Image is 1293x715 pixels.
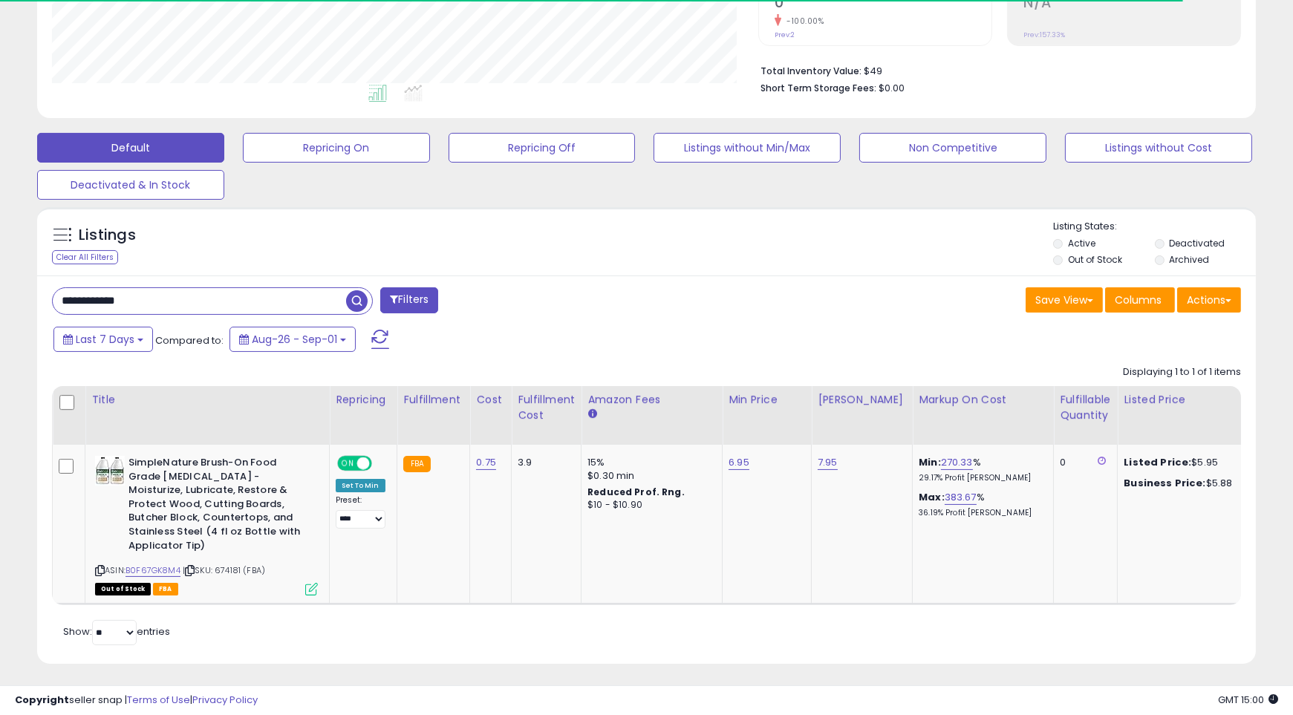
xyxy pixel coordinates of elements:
label: Deactivated [1170,237,1225,249]
b: Business Price: [1124,476,1205,490]
button: Default [37,133,224,163]
div: Markup on Cost [919,392,1047,408]
div: 3.9 [518,456,570,469]
div: Clear All Filters [52,250,118,264]
span: Compared to: [155,333,224,347]
a: Privacy Policy [192,693,258,707]
div: Fulfillment Cost [518,392,575,423]
small: Prev: 2 [775,30,795,39]
small: FBA [403,456,431,472]
div: Min Price [729,392,805,408]
b: Min: [919,455,941,469]
p: 29.17% Profit [PERSON_NAME] [919,473,1042,483]
button: Listings without Min/Max [654,133,841,163]
button: Listings without Cost [1065,133,1252,163]
button: Aug-26 - Sep-01 [229,327,356,352]
button: Actions [1177,287,1241,313]
div: $5.88 [1124,477,1247,490]
button: Filters [380,287,438,313]
span: 2025-09-9 15:00 GMT [1218,693,1278,707]
div: Listed Price [1124,392,1252,408]
strong: Copyright [15,693,69,707]
small: Prev: 157.33% [1023,30,1065,39]
div: seller snap | | [15,693,258,708]
div: $5.95 [1124,456,1247,469]
button: Save View [1026,287,1103,313]
span: Aug-26 - Sep-01 [252,332,337,347]
a: 6.95 [729,455,749,470]
span: ON [339,457,357,470]
b: Max: [919,490,945,504]
span: | SKU: 674181 (FBA) [183,564,265,576]
a: 7.95 [818,455,838,470]
button: Deactivated & In Stock [37,170,224,200]
a: Terms of Use [127,693,190,707]
button: Non Competitive [859,133,1046,163]
p: Listing States: [1053,220,1256,234]
img: 41MKThNbb4L._SL40_.jpg [95,456,125,486]
b: Listed Price: [1124,455,1191,469]
button: Repricing On [243,133,430,163]
b: Reduced Prof. Rng. [587,486,685,498]
div: Amazon Fees [587,392,716,408]
b: SimpleNature Brush-On Food Grade [MEDICAL_DATA] - Moisturize, Lubricate, Restore & Protect Wood, ... [128,456,309,556]
div: 15% [587,456,711,469]
div: Repricing [336,392,391,408]
p: 36.19% Profit [PERSON_NAME] [919,508,1042,518]
small: Amazon Fees. [587,408,596,421]
div: Preset: [336,495,385,529]
div: % [919,456,1042,483]
button: Repricing Off [449,133,636,163]
div: $0.30 min [587,469,711,483]
div: Cost [476,392,505,408]
label: Archived [1170,253,1210,266]
div: [PERSON_NAME] [818,392,906,408]
div: Displaying 1 to 1 of 1 items [1123,365,1241,379]
b: Short Term Storage Fees: [761,82,876,94]
label: Out of Stock [1068,253,1122,266]
th: The percentage added to the cost of goods (COGS) that forms the calculator for Min & Max prices. [913,386,1054,445]
span: Last 7 Days [76,332,134,347]
span: $0.00 [879,81,905,95]
a: 0.75 [476,455,496,470]
div: 0 [1060,456,1106,469]
div: Fulfillment [403,392,463,408]
div: Title [91,392,323,408]
span: OFF [370,457,394,470]
div: % [919,491,1042,518]
span: All listings that are currently out of stock and unavailable for purchase on Amazon [95,583,151,595]
a: 383.67 [945,490,977,505]
span: Columns [1115,293,1162,307]
a: B0F67GK8M4 [126,564,180,577]
div: Set To Min [336,479,385,492]
h5: Listings [79,225,136,246]
b: Total Inventory Value: [761,65,862,77]
div: Fulfillable Quantity [1060,392,1111,423]
div: $10 - $10.90 [587,499,711,512]
button: Columns [1105,287,1175,313]
small: -100.00% [781,16,824,27]
div: ASIN: [95,456,318,594]
label: Active [1068,237,1095,249]
a: 270.33 [941,455,973,470]
span: FBA [153,583,178,595]
li: $49 [761,61,1230,79]
span: Show: entries [63,624,170,639]
button: Last 7 Days [53,327,153,352]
